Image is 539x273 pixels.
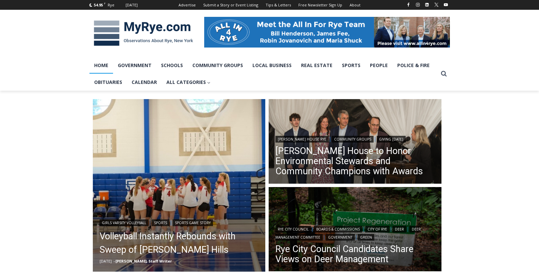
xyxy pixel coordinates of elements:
a: Green [358,234,374,241]
time: [DATE] [100,259,112,264]
a: Read More Volleyball Instantly Rebounds with Sweep of Byram Hills [93,99,266,272]
a: [PERSON_NAME] House to Honor Environmental Stewards and Community Champions with Awards [275,146,435,176]
span: All Categories [166,79,211,86]
div: [DATE] [126,2,138,8]
a: Linkedin [423,1,431,9]
a: X [432,1,440,9]
img: MyRye.com [89,16,197,51]
a: Girls Varsity Volleyball [100,219,149,226]
a: Local Business [248,57,296,74]
a: Rye City Council [275,226,311,233]
a: Volleyball Instantly Rebounds with Sweep of [PERSON_NAME] Hills [100,230,259,256]
div: | | | | | | [275,224,435,241]
a: Police & Fire [393,57,434,74]
button: View Search Form [438,68,450,80]
a: [PERSON_NAME] House Rye [275,136,329,143]
a: YouTube [442,1,450,9]
img: (PHOTO: The 2025 Rye Varsity Volleyball team from a 3-0 win vs. Port Chester on Saturday, Septemb... [93,99,266,272]
div: | | [275,134,435,143]
img: All in for Rye [204,17,450,47]
a: Government [113,57,156,74]
a: All Categories [162,74,215,91]
a: Community Groups [332,136,374,143]
span: F [104,1,106,5]
a: Government [326,234,355,241]
a: Rye City Council Candidates Share Views on Deer Management [275,244,435,264]
a: Instagram [414,1,422,9]
a: Calendar [127,74,162,91]
a: Home [89,57,113,74]
a: Sports Game Story [172,219,213,226]
a: Giving [DATE] [377,136,406,143]
a: Facebook [404,1,412,9]
div: Rye [108,2,114,8]
div: | | [100,218,259,226]
a: City of Rye [365,226,389,233]
a: [PERSON_NAME], Staff Writer [115,259,172,264]
a: Deer [393,226,406,233]
a: Read More Wainwright House to Honor Environmental Stewards and Community Champions with Awards [269,99,441,185]
img: (PHOTO: Ferdinand Coghlan (Rye High School Eagle Scout), Lisa Dominici (executive director, Rye Y... [269,99,441,185]
a: Sports [152,219,169,226]
span: – [113,259,115,264]
a: People [365,57,393,74]
a: Community Groups [188,57,248,74]
a: Schools [156,57,188,74]
a: Sports [337,57,365,74]
a: Obituaries [89,74,127,91]
a: Boards & Commissions [314,226,362,233]
nav: Primary Navigation [89,57,438,91]
span: 54.95 [94,2,103,7]
a: Real Estate [296,57,337,74]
